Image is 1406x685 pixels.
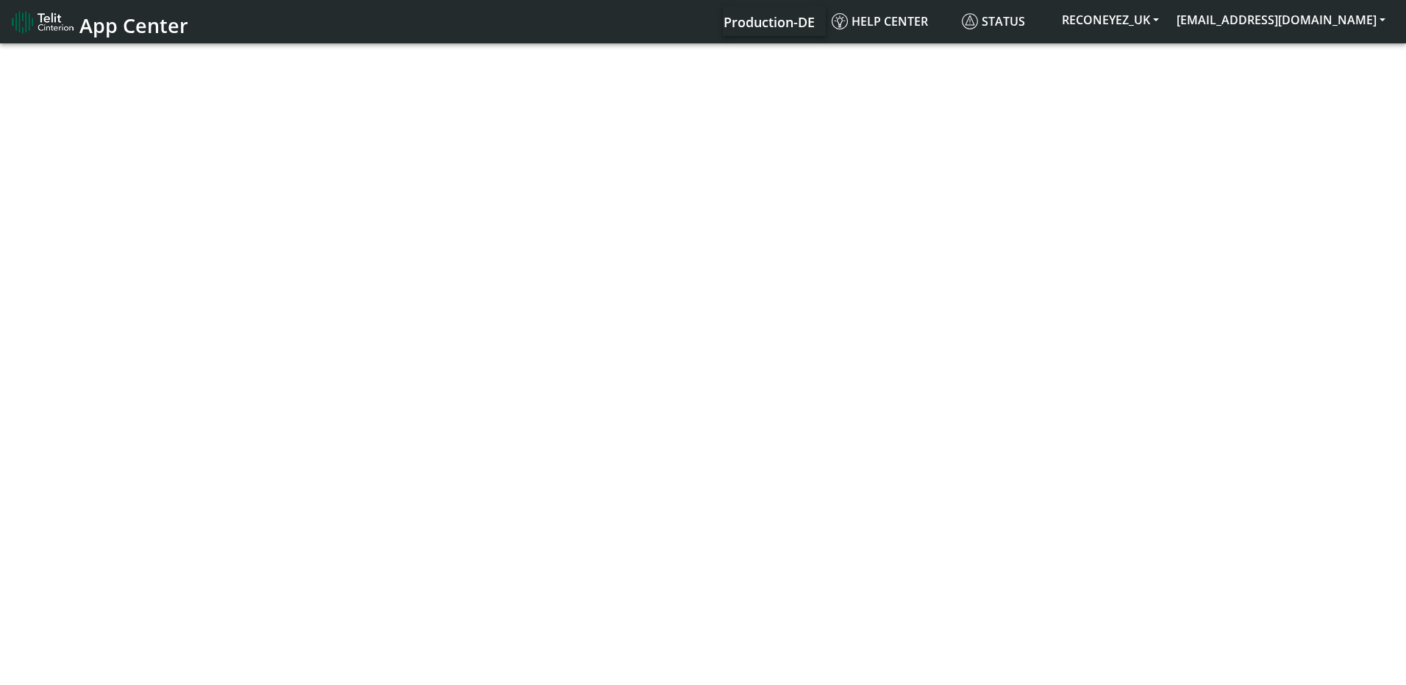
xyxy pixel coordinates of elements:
[832,13,848,29] img: knowledge.svg
[79,12,188,39] span: App Center
[12,6,186,37] a: App Center
[724,13,815,31] span: Production-DE
[956,7,1053,36] a: Status
[832,13,928,29] span: Help center
[1168,7,1394,33] button: [EMAIL_ADDRESS][DOMAIN_NAME]
[962,13,1025,29] span: Status
[962,13,978,29] img: status.svg
[1053,7,1168,33] button: RECONEYEZ_UK
[723,7,814,36] a: Your current platform instance
[12,10,74,34] img: logo-telit-cinterion-gw-new.png
[826,7,956,36] a: Help center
